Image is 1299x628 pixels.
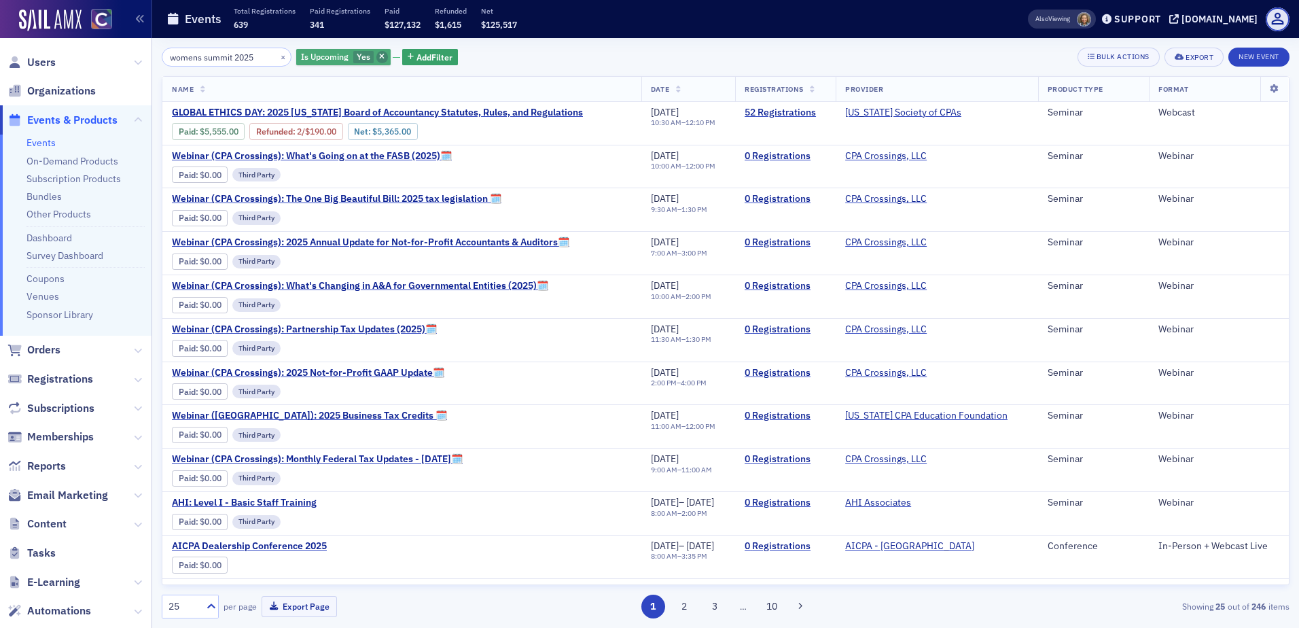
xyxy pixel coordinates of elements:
span: Format [1158,84,1188,94]
button: 3 [703,595,727,618]
span: Date [651,84,669,94]
a: Paid [179,430,196,440]
div: Refunded: 60 - $555500 [249,123,342,139]
div: Third Party [232,341,281,355]
div: Webinar [1158,237,1279,249]
a: Organizations [7,84,96,99]
time: 7:00 AM [651,248,677,258]
span: AHI Associates [845,497,931,509]
input: Search… [162,48,291,67]
a: [DATE] [DATE] 2-hr Tax Study Group (Online Only) [172,584,400,596]
a: Orders [7,343,60,357]
a: CPA Crossings, LLC [845,150,927,162]
div: Webcast [1158,107,1279,119]
span: CPA Crossings, LLC [845,324,931,336]
span: $0.00 [200,343,221,353]
button: 10 [760,595,784,618]
span: GLOBAL ETHICS DAY: 2025 Colorado Board of Accountancy Statutes, Rules, and Regulations [172,107,583,119]
a: Paid [179,126,196,137]
div: Paid: 0 - $0 [172,297,228,313]
div: – [651,205,707,214]
div: Paid: 0 - $0 [172,383,228,400]
span: Webinar (CPA Crossings): The One Big Beautiful Bill: 2025 tax legislation 🗓️ [172,193,501,205]
button: Export [1164,48,1224,67]
a: Webinar (CPA Crossings): 2025 Not-for-Profit GAAP Update🗓️ [172,367,444,379]
span: Lindsay Moore [1077,12,1091,27]
img: SailAMX [91,9,112,30]
a: Paid [179,213,196,223]
button: 1 [641,595,665,618]
div: Seminar [1048,497,1140,509]
span: : [179,430,200,440]
div: Showing out of items [923,600,1289,612]
a: AICPA Dealership Conference 2025 [172,540,400,553]
button: [DOMAIN_NAME] [1169,14,1262,24]
div: Third Party [232,472,281,485]
span: : [179,387,200,397]
span: Name [172,84,194,94]
a: Paid [179,300,196,310]
div: [DOMAIN_NAME] [1181,13,1258,25]
div: Seminar [1048,193,1140,205]
div: – [651,509,715,518]
a: Webinar (CPA Crossings): Partnership Tax Updates (2025)🗓️ [172,324,437,336]
div: – [651,379,707,387]
div: – [651,249,707,258]
div: Paid: 0 - $0 [172,254,228,270]
div: – [651,540,715,553]
span: Webinar (CPA Crossings): What's Changing in A&A for Governmental Entities (2025)🗓️ [172,280,548,292]
a: Paid [179,560,196,570]
a: Events & Products [7,113,118,128]
span: $0.00 [200,560,221,570]
span: [DATE] [651,409,679,421]
span: Memberships [27,430,94,444]
time: 8:00 AM [651,551,677,561]
div: Net: $536500 [348,123,418,139]
span: $0.00 [200,387,221,397]
span: : [179,170,200,180]
time: 11:30 AM [651,334,681,344]
span: Organizations [27,84,96,99]
a: Paid [179,343,196,353]
span: Is Upcoming [301,51,349,62]
a: CPA Crossings, LLC [845,367,927,379]
div: Bulk Actions [1097,53,1150,60]
span: CPA Crossings, LLC [845,237,931,249]
a: AICPA - [GEOGRAPHIC_DATA] [845,540,974,553]
div: – [651,335,711,344]
div: Third Party [232,385,281,398]
div: 25 [168,599,198,614]
strong: 246 [1249,600,1268,612]
time: 11:00 AM [681,465,712,474]
span: Provider [845,84,883,94]
a: GLOBAL ETHICS DAY: 2025 [US_STATE] Board of Accountancy Statutes, Rules, and Regulations [172,107,583,119]
div: Paid: 0 - $0 [172,557,228,573]
a: Paid [179,473,196,483]
a: Registrations [7,372,93,387]
span: $5,365.00 [372,126,411,137]
span: Registrations [745,84,804,94]
span: : [179,560,200,570]
a: CPA Crossings, LLC [845,280,927,292]
div: Seminar [1048,367,1140,379]
button: AddFilter [402,49,458,66]
div: Third Party [232,211,281,225]
div: Third Party [232,298,281,312]
span: Add Filter [416,51,452,63]
span: $5,555.00 [200,126,238,137]
div: – [651,292,711,301]
span: Subscriptions [27,401,94,416]
a: Automations [7,604,91,618]
div: Third Party [232,515,281,529]
span: October 2025 Tuesday 2-hr Tax Study Group (Online Only) [172,584,400,596]
div: Webinar [1158,193,1279,205]
a: On-Demand Products [26,155,118,167]
a: Paid [179,170,196,180]
a: Other Products [26,208,91,220]
span: Reports [27,459,66,474]
a: 0 Registrations [745,540,826,553]
a: Events [26,137,56,149]
span: Registrations [27,372,93,387]
div: – [651,422,715,431]
time: 4:00 PM [681,378,707,387]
